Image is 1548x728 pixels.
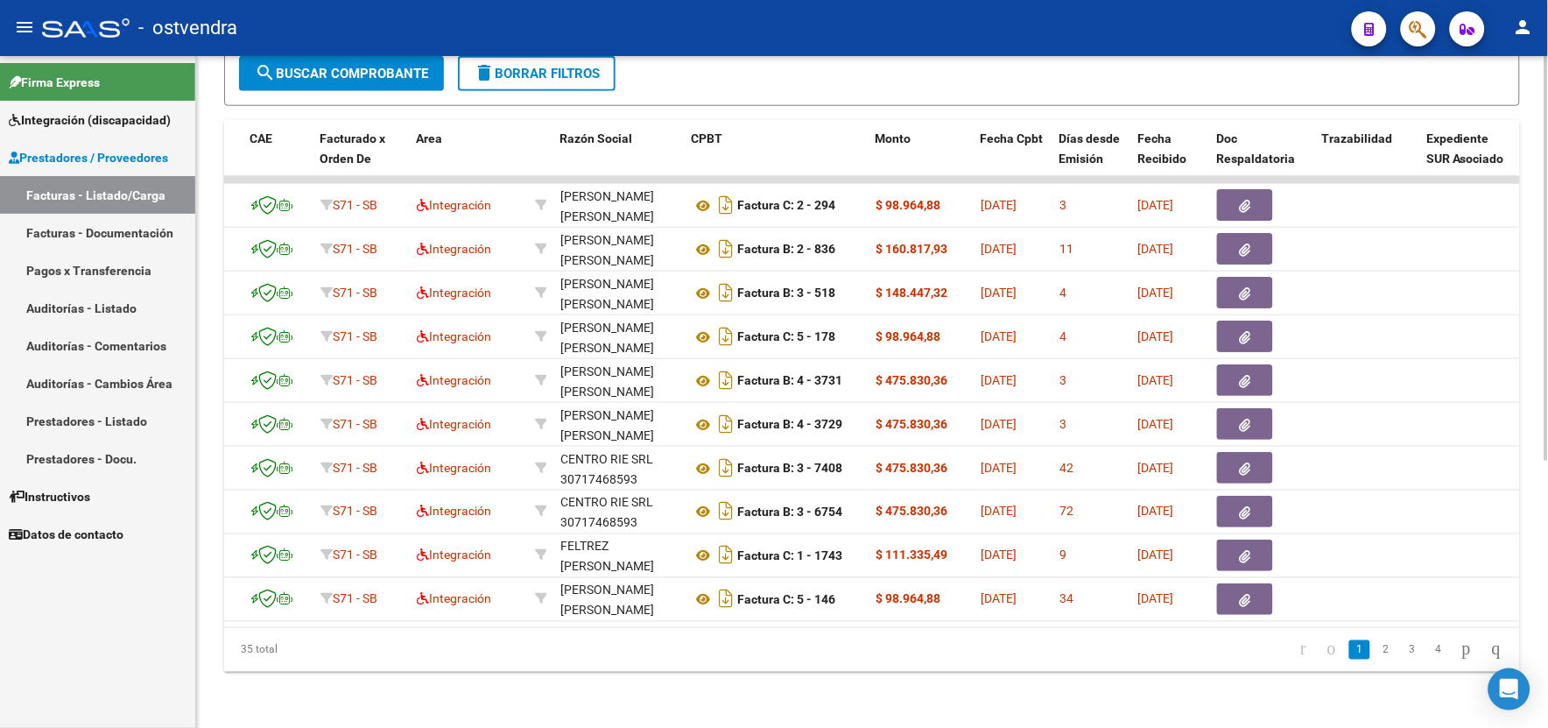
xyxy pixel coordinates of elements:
div: CENTRO RIE SRL [560,493,653,513]
a: 4 [1428,640,1449,660]
a: 1 [1349,640,1370,660]
span: Facturado x Orden De [320,131,385,166]
div: [PERSON_NAME] [PERSON_NAME] [560,274,678,315]
span: 3 [1059,417,1066,431]
span: Integración [417,417,491,431]
span: [DATE] [1138,592,1174,606]
span: Integración [417,198,491,212]
a: go to last page [1484,640,1509,660]
mat-icon: menu [14,17,35,38]
span: 34 [1059,592,1073,606]
div: 35 total [224,628,480,672]
strong: Factura B: 3 - 6754 [737,505,842,519]
strong: Factura B: 4 - 3729 [737,418,842,432]
span: Fecha Recibido [1137,131,1186,166]
div: 27162736472 [560,274,678,311]
div: 27250949729 [560,230,678,267]
span: - ostvendra [138,9,237,47]
span: CPBT [691,131,722,145]
strong: Factura B: 4 - 3731 [737,374,842,388]
div: Open Intercom Messenger [1488,668,1530,710]
datatable-header-cell: Doc Respaldatoria [1209,120,1314,197]
datatable-header-cell: Monto [868,120,973,197]
datatable-header-cell: CPBT [684,120,868,197]
strong: $ 475.830,36 [876,505,947,519]
a: go to next page [1454,640,1479,660]
span: [DATE] [1138,461,1174,475]
datatable-header-cell: Facturado x Orden De [313,120,409,197]
span: Integración (discapacidad) [9,110,171,130]
strong: $ 111.335,49 [876,548,947,562]
span: Trazabilidad [1321,131,1392,145]
strong: $ 98.964,88 [876,329,940,343]
span: Buscar Comprobante [255,66,428,81]
span: Integración [417,329,491,343]
i: Descargar documento [714,279,737,307]
span: Integración [417,461,491,475]
span: [DATE] [981,242,1017,256]
datatable-header-cell: Expediente SUR Asociado [1419,120,1516,197]
span: Razón Social [559,131,632,145]
span: Prestadores / Proveedores [9,148,168,167]
strong: $ 475.830,36 [876,373,947,387]
span: S71 - SB [333,505,377,519]
div: 27210862973 [560,362,678,399]
span: Expediente SUR Asociado [1426,131,1504,166]
li: page 1 [1347,635,1373,665]
mat-icon: person [1513,17,1534,38]
datatable-header-cell: Fecha Recibido [1130,120,1209,197]
span: S71 - SB [333,592,377,606]
mat-icon: search [255,62,276,83]
span: [DATE] [981,329,1017,343]
span: S71 - SB [333,242,377,256]
span: S71 - SB [333,329,377,343]
div: 30717468593 [560,449,678,486]
datatable-header-cell: Trazabilidad [1314,120,1419,197]
i: Descargar documento [714,322,737,350]
div: 27210862973 [560,406,678,442]
span: Días desde Emisión [1059,131,1120,166]
span: [DATE] [981,373,1017,387]
span: [DATE] [1138,242,1174,256]
span: Integración [417,373,491,387]
strong: Factura C: 1 - 1743 [737,549,842,563]
a: go to previous page [1319,640,1344,660]
span: [DATE] [981,417,1017,431]
span: Integración [417,548,491,562]
span: Integración [417,505,491,519]
span: S71 - SB [333,198,377,212]
datatable-header-cell: Días desde Emisión [1052,120,1130,197]
span: 42 [1059,461,1073,475]
strong: Factura B: 3 - 518 [737,286,835,300]
datatable-header-cell: Razón Social [552,120,684,197]
span: Area [416,131,442,145]
i: Descargar documento [714,366,737,394]
span: Doc Respaldatoria [1216,131,1295,166]
span: [DATE] [981,461,1017,475]
span: Integración [417,286,491,300]
div: 30717468593 [560,493,678,530]
div: 27132365275 [560,581,678,618]
strong: Factura B: 3 - 7408 [737,462,842,476]
span: Instructivos [9,487,90,506]
i: Descargar documento [714,235,737,263]
a: 2 [1376,640,1397,660]
span: [DATE] [1138,198,1174,212]
span: Integración [417,592,491,606]
span: 4 [1059,329,1066,343]
div: [PERSON_NAME] [PERSON_NAME] [560,230,678,271]
span: 11 [1059,242,1073,256]
span: S71 - SB [333,461,377,475]
span: S71 - SB [333,373,377,387]
span: Integración [417,242,491,256]
span: [DATE] [981,592,1017,606]
span: [DATE] [1138,417,1174,431]
button: Buscar Comprobante [239,56,444,91]
div: [PERSON_NAME] [PERSON_NAME] [560,581,678,621]
div: 27132365275 [560,318,678,355]
span: 3 [1059,198,1066,212]
strong: $ 98.964,88 [876,198,940,212]
span: S71 - SB [333,417,377,431]
strong: $ 475.830,36 [876,461,947,475]
span: Datos de contacto [9,525,123,544]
